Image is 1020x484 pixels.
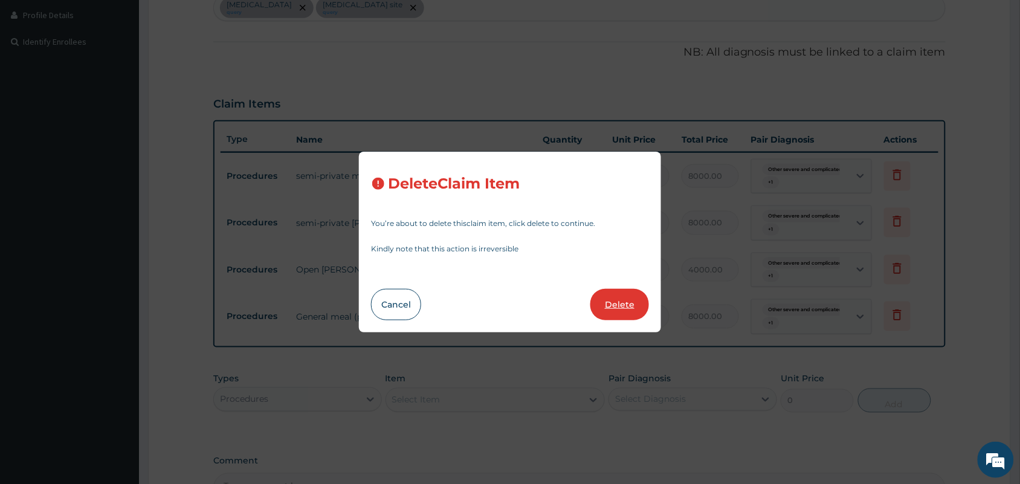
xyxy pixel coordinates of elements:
[388,176,520,192] h3: Delete Claim Item
[371,245,649,253] p: Kindly note that this action is irreversible
[22,60,49,91] img: d_794563401_company_1708531726252_794563401
[63,68,203,83] div: Chat with us now
[590,289,649,320] button: Delete
[371,220,649,227] p: You’re about to delete this claim item , click delete to continue.
[70,152,167,274] span: We're online!
[371,289,421,320] button: Cancel
[198,6,227,35] div: Minimize live chat window
[6,330,230,372] textarea: Type your message and hit 'Enter'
